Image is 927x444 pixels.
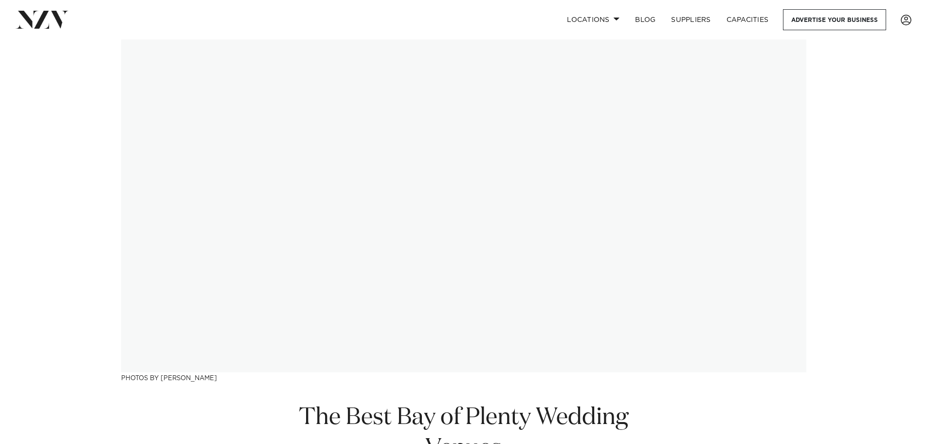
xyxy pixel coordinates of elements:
a: BLOG [627,9,663,30]
a: Advertise your business [783,9,886,30]
img: nzv-logo.png [16,11,69,28]
a: SUPPLIERS [663,9,718,30]
h3: Photos by [PERSON_NAME] [121,372,806,383]
a: Locations [559,9,627,30]
a: Capacities [719,9,777,30]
